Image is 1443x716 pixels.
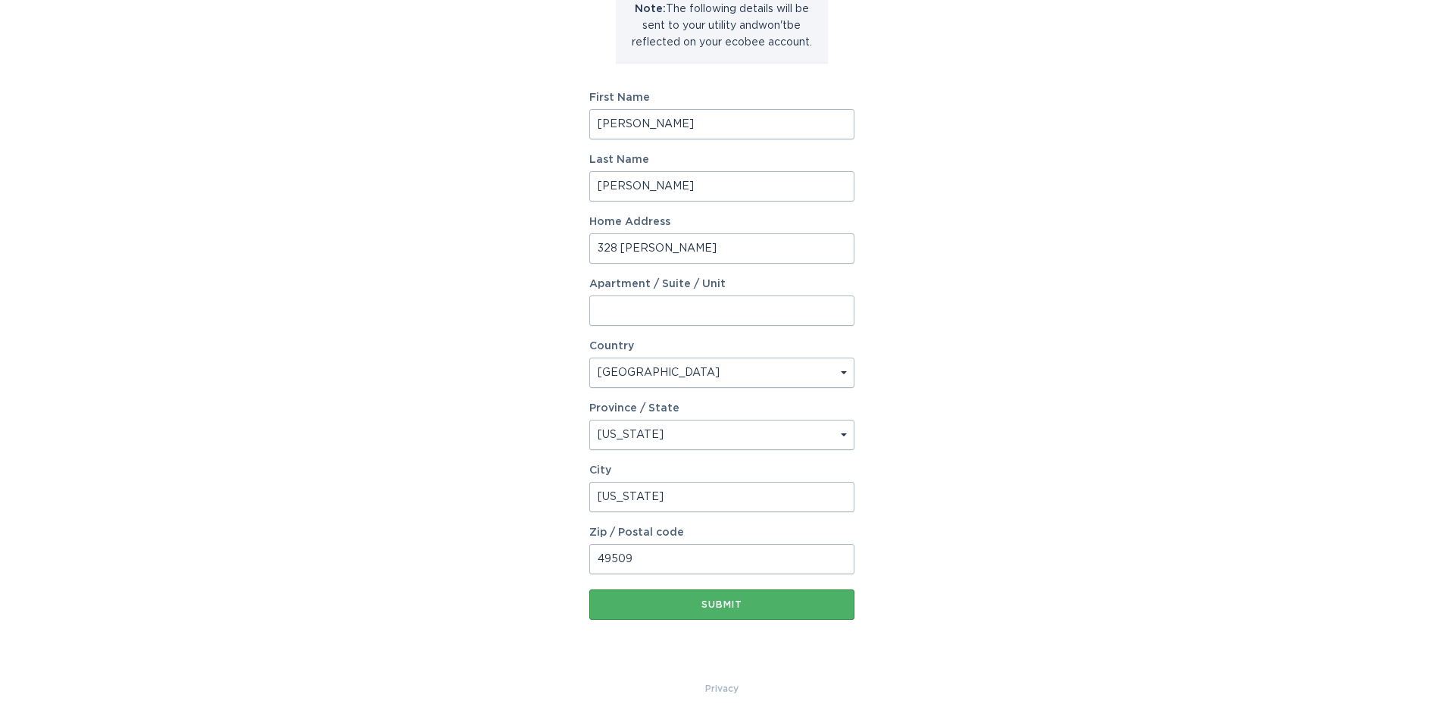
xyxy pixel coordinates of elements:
[597,600,847,609] div: Submit
[589,279,854,289] label: Apartment / Suite / Unit
[635,4,666,14] strong: Note:
[589,589,854,620] button: Submit
[589,155,854,165] label: Last Name
[589,217,854,227] label: Home Address
[589,341,634,352] label: Country
[589,92,854,103] label: First Name
[589,403,679,414] label: Province / State
[705,680,739,697] a: Privacy Policy & Terms of Use
[589,527,854,538] label: Zip / Postal code
[627,1,817,51] p: The following details will be sent to your utility and won't be reflected on your ecobee account.
[589,465,854,476] label: City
